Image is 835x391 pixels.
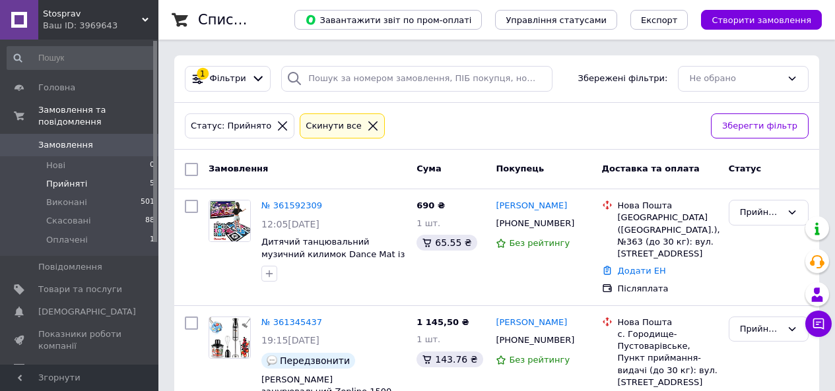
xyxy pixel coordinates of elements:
span: Відгуки [38,363,73,375]
div: Прийнято [740,206,782,220]
button: Чат з покупцем [805,311,832,337]
span: Зберегти фільтр [722,119,797,133]
img: Фото товару [209,317,250,358]
span: Експорт [641,15,678,25]
span: Головна [38,82,75,94]
div: [PHONE_NUMBER] [493,215,577,232]
a: Додати ЕН [618,266,666,276]
span: 1 145,50 ₴ [417,317,469,327]
a: № 361345437 [261,317,322,327]
span: Товари та послуги [38,284,122,295]
span: Збережені фільтри: [578,73,668,85]
span: Нові [46,160,65,171]
span: 5 [150,178,154,190]
span: Прийняті [46,178,87,190]
button: Зберегти фільтр [711,113,809,139]
div: Не обрано [689,72,782,86]
div: Післяплата [618,283,718,295]
div: Нова Пошта [618,316,718,328]
div: 65.55 ₴ [417,235,477,251]
span: Замовлення [209,164,268,173]
span: Cума [417,164,441,173]
div: [PHONE_NUMBER] [493,332,577,349]
span: Скасовані [46,215,91,227]
a: № 361592309 [261,200,322,210]
span: 690 ₴ [417,200,445,210]
span: 19:15[DATE] [261,335,319,346]
div: Нова Пошта [618,200,718,212]
button: Створити замовлення [701,10,822,30]
span: 1 [150,234,154,246]
span: Доставка та оплата [602,164,700,173]
span: Без рейтингу [509,355,570,365]
div: 1 [197,68,209,80]
span: Показники роботи компанії [38,328,122,352]
span: Stosprav [43,8,142,20]
a: [PERSON_NAME] [496,316,567,329]
span: Завантажити звіт по пром-оплаті [305,14,471,26]
span: 1 шт. [417,218,440,228]
button: Завантажити звіт по пром-оплаті [294,10,482,30]
div: Cкинути все [303,119,364,133]
span: Фільтри [210,73,246,85]
button: Управління статусами [495,10,617,30]
span: 12:05[DATE] [261,219,319,229]
span: Без рейтингу [509,238,570,248]
span: Оплачені [46,234,88,246]
button: Експорт [630,10,688,30]
input: Пошук [7,46,156,70]
a: Створити замовлення [688,15,822,24]
span: [DEMOGRAPHIC_DATA] [38,306,136,318]
div: Прийнято [740,322,782,336]
img: Фото товару [209,200,250,241]
a: Фото товару [209,316,251,359]
img: :speech_balloon: [267,355,277,366]
a: Фото товару [209,200,251,242]
span: Замовлення [38,139,93,151]
div: 143.76 ₴ [417,351,483,367]
span: Створити замовлення [712,15,811,25]
a: Дитячий танцювальний музичний килимок Dance Mat із підключенням до комп'ютераGIF [261,237,405,284]
span: Повідомлення [38,261,102,273]
span: Покупець [496,164,544,173]
span: 1 шт. [417,334,440,344]
div: Ваш ID: 3969643 [43,20,158,32]
span: 0 [150,160,154,171]
div: с. Городище-Пустоварівське, Пункт приймання-видачі (до 30 кг): вул. [STREET_ADDRESS] [618,328,718,388]
span: Передзвонити [280,355,350,366]
div: Статус: Прийнято [188,119,274,133]
span: 88 [145,215,154,227]
span: Замовлення та повідомлення [38,104,158,128]
span: Статус [729,164,762,173]
div: [GEOGRAPHIC_DATA] ([GEOGRAPHIC_DATA].), №363 (до 30 кг): вул. [STREET_ADDRESS] [618,212,718,260]
a: [PERSON_NAME] [496,200,567,212]
span: Виконані [46,196,87,208]
span: 501 [141,196,154,208]
input: Пошук за номером замовлення, ПІБ покупця, номером телефону, Email, номером накладної [281,66,552,92]
h1: Список замовлень [198,12,332,28]
span: Управління статусами [506,15,607,25]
